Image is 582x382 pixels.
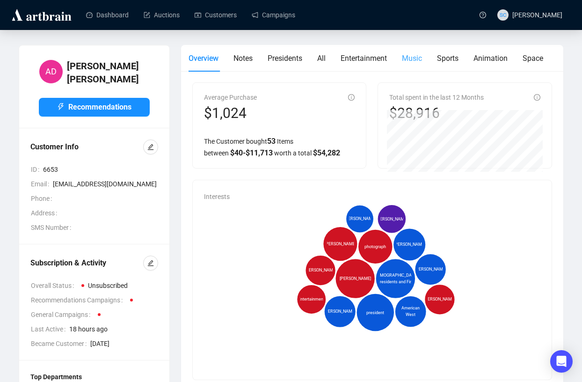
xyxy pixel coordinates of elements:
[233,54,253,63] span: Notes
[88,282,128,289] span: Unsubscribed
[305,267,336,274] span: [PERSON_NAME]
[30,257,143,269] div: Subscription & Activity
[393,242,425,248] span: [PERSON_NAME]
[68,101,131,113] span: Recommendations
[339,275,371,282] span: [PERSON_NAME]
[437,54,458,63] span: Sports
[324,241,356,247] span: [PERSON_NAME]
[344,216,375,222] span: [PERSON_NAME]
[230,148,273,157] span: $ 40 - $ 11,713
[147,260,154,266] span: edit
[31,309,94,320] span: General Campaigns
[402,54,422,63] span: Music
[31,164,43,175] span: ID
[86,3,129,27] a: Dashboard
[31,324,69,334] span: Last Active
[252,3,295,27] a: Campaigns
[31,338,90,349] span: Became Customer
[341,54,387,63] span: Entertainment
[69,324,158,334] span: 18 hours ago
[195,3,237,27] a: Customers
[31,179,53,189] span: Email
[550,350,573,373] div: Open Intercom Messenger
[57,103,65,110] span: thunderbolt
[67,59,150,86] h4: [PERSON_NAME] [PERSON_NAME]
[512,11,562,19] span: [PERSON_NAME]
[364,243,386,250] span: photograph
[31,280,78,291] span: Overall Status
[348,94,355,101] span: info-circle
[10,7,73,22] img: logo
[424,296,455,303] span: [PERSON_NAME]
[398,305,423,318] span: American West
[373,272,417,285] span: [DEMOGRAPHIC_DATA] Presidents and Fir...
[523,54,543,63] span: Space
[144,3,180,27] a: Auctions
[204,104,257,122] div: $1,024
[324,309,356,315] span: [PERSON_NAME]
[31,193,56,204] span: Phone
[500,10,506,19] span: SC
[204,94,257,101] span: Average Purchase
[31,222,75,233] span: SMS Number
[313,148,340,157] span: $ 54,282
[204,135,355,159] div: The Customer bought Items between worth a total
[268,54,302,63] span: Presidents
[480,12,486,18] span: question-circle
[389,94,484,101] span: Total spent in the last 12 Months
[204,193,230,200] span: Interests
[317,54,326,63] span: All
[30,372,158,382] div: Top Departments
[189,54,218,63] span: Overview
[43,164,158,175] span: 6653
[30,141,143,153] div: Customer Info
[53,179,158,189] span: [EMAIL_ADDRESS][DOMAIN_NAME]
[534,94,540,101] span: info-circle
[298,296,325,303] span: Entertainment
[366,309,384,316] span: president
[31,208,61,218] span: Address
[376,216,407,222] span: [PERSON_NAME]
[45,65,57,78] span: AD
[39,98,150,117] button: Recommendations
[473,54,508,63] span: Animation
[90,338,158,349] span: [DATE]
[389,104,484,122] div: $28,916
[31,295,126,305] span: Recommendations Campaigns
[267,137,276,146] span: 53
[147,144,154,150] span: edit
[415,266,446,273] span: [PERSON_NAME]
